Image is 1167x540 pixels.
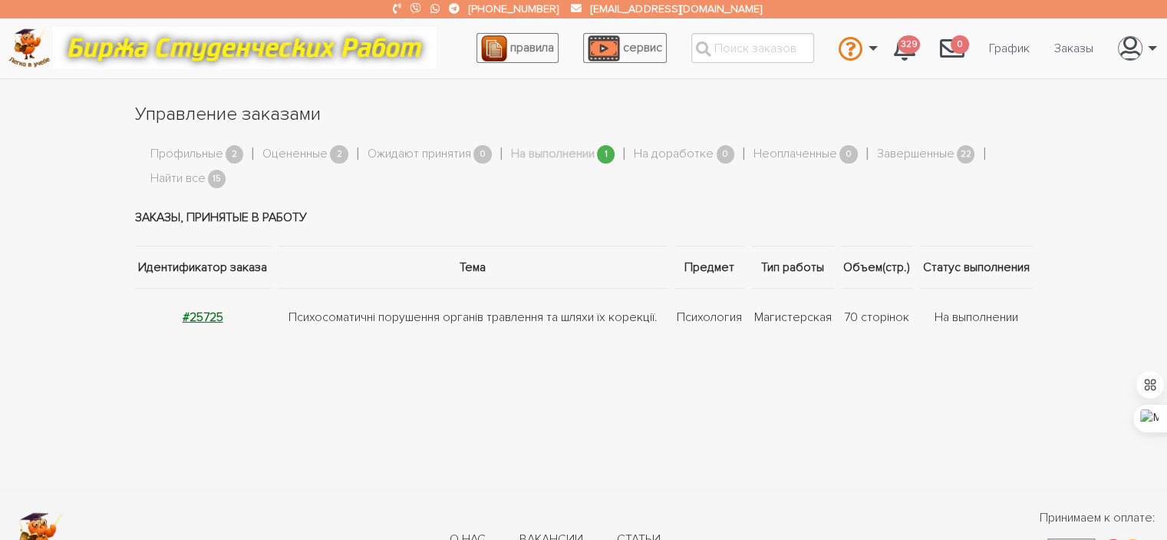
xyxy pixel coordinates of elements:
[1040,509,1155,527] span: Принимаем к оплате:
[839,145,858,164] span: 0
[928,28,977,69] a: 0
[753,144,837,164] a: Неоплаченные
[226,145,244,164] span: 2
[588,35,620,61] img: play_icon-49f7f135c9dc9a03216cfdbccbe1e3994649169d890fb554cedf0eac35a01ba8.png
[368,144,471,164] a: Ожидают принятия
[473,145,492,164] span: 0
[330,145,348,164] span: 2
[748,246,838,288] th: Тип работы
[150,144,223,164] a: Профильные
[838,288,916,346] td: 70 сторінок
[510,40,554,55] span: правила
[1042,34,1106,63] a: Заказы
[597,145,615,164] span: 1
[275,288,671,346] td: Психосоматичні порушення органів травлення та шляхи їх корекції.
[957,145,975,164] span: 22
[671,288,748,346] td: Психология
[150,169,206,189] a: Найти все
[476,33,559,63] a: правила
[916,288,1033,346] td: На выполнении
[717,145,735,164] span: 0
[591,2,761,15] a: [EMAIL_ADDRESS][DOMAIN_NAME]
[748,288,838,346] td: Магистерская
[262,144,328,164] a: Оцененные
[135,246,275,288] th: Идентификатор заказа
[53,27,437,69] img: motto-12e01f5a76059d5f6a28199ef077b1f78e012cfde436ab5cf1d4517935686d32.gif
[135,101,1033,128] h1: Управление заказами
[208,170,226,189] span: 15
[469,2,559,15] a: [PHONE_NUMBER]
[183,310,223,325] a: #25725
[951,35,969,55] span: 0
[838,246,916,288] th: Объем(стр.)
[634,144,714,164] a: На доработке
[511,144,595,164] a: На выполнении
[481,35,507,61] img: agreement_icon-feca34a61ba7f3d1581b08bc946b2ec1ccb426f67415f344566775c155b7f62c.png
[977,34,1042,63] a: График
[898,35,920,55] span: 329
[275,246,671,288] th: Тема
[623,40,662,55] span: сервис
[8,28,51,68] img: logo-c4363faeb99b52c628a42810ed6dfb4293a56d4e4775eb116515dfe7f33672af.png
[916,246,1033,288] th: Статус выполнения
[882,28,928,69] a: 329
[877,144,954,164] a: Завершенные
[583,33,667,63] a: сервис
[691,33,814,63] input: Поиск заказов
[671,246,748,288] th: Предмет
[135,189,1033,247] td: Заказы, принятые в работу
